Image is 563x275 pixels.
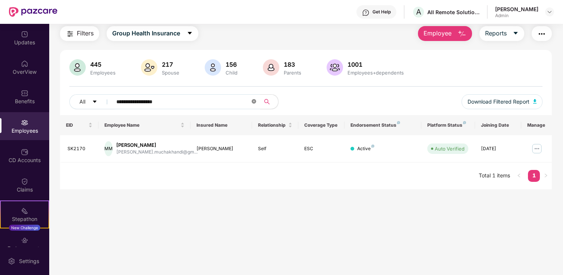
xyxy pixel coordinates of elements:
div: Settings [17,257,41,265]
div: 217 [160,61,181,68]
div: Endorsement Status [350,122,415,128]
img: svg+xml;base64,PHN2ZyB4bWxucz0iaHR0cDovL3d3dy53My5vcmcvMjAwMC9zdmciIHhtbG5zOnhsaW5rPSJodHRwOi8vd3... [263,59,279,76]
button: Group Health Insurancecaret-down [107,26,198,41]
div: Parents [282,70,303,76]
div: ESC [304,145,339,152]
th: Insured Name [191,115,252,135]
img: svg+xml;base64,PHN2ZyB4bWxucz0iaHR0cDovL3d3dy53My5vcmcvMjAwMC9zdmciIHhtbG5zOnhsaW5rPSJodHRwOi8vd3... [141,59,157,76]
div: 445 [89,61,117,68]
img: svg+xml;base64,PHN2ZyB4bWxucz0iaHR0cDovL3d3dy53My5vcmcvMjAwMC9zdmciIHhtbG5zOnhsaW5rPSJodHRwOi8vd3... [205,59,221,76]
span: caret-down [513,30,519,37]
img: svg+xml;base64,PHN2ZyB4bWxucz0iaHR0cDovL3d3dy53My5vcmcvMjAwMC9zdmciIHdpZHRoPSI4IiBoZWlnaHQ9IjgiIH... [371,145,374,148]
span: EID [66,122,87,128]
span: close-circle [252,98,256,105]
span: All [79,98,85,106]
div: Employees [89,70,117,76]
span: Filters [77,29,94,38]
img: svg+xml;base64,PHN2ZyBpZD0iQmVuZWZpdHMiIHhtbG5zPSJodHRwOi8vd3d3LnczLm9yZy8yMDAwL3N2ZyIgd2lkdGg9Ij... [21,89,28,97]
div: [DATE] [481,145,515,152]
div: New Challenge [9,225,40,231]
button: Download Filtered Report [462,94,543,109]
button: Filters [60,26,99,41]
div: MM [104,141,113,156]
span: search [260,99,274,105]
li: Next Page [540,170,552,182]
th: Joining Date [475,115,521,135]
th: Manage [521,115,552,135]
div: [PERSON_NAME] [196,145,246,152]
div: All Remote Solutions Private Limited [427,9,479,16]
img: svg+xml;base64,PHN2ZyBpZD0iSGVscC0zMngzMiIgeG1sbnM9Imh0dHA6Ly93d3cudzMub3JnLzIwMDAvc3ZnIiB3aWR0aD... [362,9,369,16]
img: svg+xml;base64,PHN2ZyBpZD0iSG9tZSIgeG1sbnM9Imh0dHA6Ly93d3cudzMub3JnLzIwMDAvc3ZnIiB3aWR0aD0iMjAiIG... [21,60,28,67]
img: svg+xml;base64,PHN2ZyB4bWxucz0iaHR0cDovL3d3dy53My5vcmcvMjAwMC9zdmciIHdpZHRoPSIyNCIgaGVpZ2h0PSIyNC... [66,29,75,38]
span: Download Filtered Report [468,98,529,106]
img: svg+xml;base64,PHN2ZyB4bWxucz0iaHR0cDovL3d3dy53My5vcmcvMjAwMC9zdmciIHdpZHRoPSI4IiBoZWlnaHQ9IjgiIH... [397,121,400,124]
button: Employee [418,26,472,41]
img: svg+xml;base64,PHN2ZyB4bWxucz0iaHR0cDovL3d3dy53My5vcmcvMjAwMC9zdmciIHdpZHRoPSIyNCIgaGVpZ2h0PSIyNC... [537,29,546,38]
img: New Pazcare Logo [9,7,57,17]
span: Relationship [258,122,287,128]
div: Admin [495,13,538,19]
img: svg+xml;base64,PHN2ZyB4bWxucz0iaHR0cDovL3d3dy53My5vcmcvMjAwMC9zdmciIHhtbG5zOnhsaW5rPSJodHRwOi8vd3... [533,99,537,104]
button: Allcaret-down [69,94,115,109]
img: manageButton [531,143,543,155]
div: 183 [282,61,303,68]
img: svg+xml;base64,PHN2ZyB4bWxucz0iaHR0cDovL3d3dy53My5vcmcvMjAwMC9zdmciIHhtbG5zOnhsaW5rPSJodHRwOi8vd3... [69,59,86,76]
img: svg+xml;base64,PHN2ZyB4bWxucz0iaHR0cDovL3d3dy53My5vcmcvMjAwMC9zdmciIHdpZHRoPSI4IiBoZWlnaHQ9IjgiIH... [463,121,466,124]
li: Previous Page [513,170,525,182]
th: Coverage Type [298,115,345,135]
li: Total 1 items [479,170,510,182]
img: svg+xml;base64,PHN2ZyBpZD0iRW5kb3JzZW1lbnRzIiB4bWxucz0iaHR0cDovL3d3dy53My5vcmcvMjAwMC9zdmciIHdpZH... [21,237,28,244]
div: SK2170 [67,145,92,152]
img: svg+xml;base64,PHN2ZyBpZD0iQ2xhaW0iIHhtbG5zPSJodHRwOi8vd3d3LnczLm9yZy8yMDAwL3N2ZyIgd2lkdGg9IjIwIi... [21,178,28,185]
img: svg+xml;base64,PHN2ZyBpZD0iRHJvcGRvd24tMzJ4MzIiIHhtbG5zPSJodHRwOi8vd3d3LnczLm9yZy8yMDAwL3N2ZyIgd2... [547,9,553,15]
img: svg+xml;base64,PHN2ZyBpZD0iRW1wbG95ZWVzIiB4bWxucz0iaHR0cDovL3d3dy53My5vcmcvMjAwMC9zdmciIHdpZHRoPS... [21,119,28,126]
li: 1 [528,170,540,182]
span: caret-down [187,30,193,37]
span: Employee Name [104,122,179,128]
span: caret-down [92,99,97,105]
div: Self [258,145,292,152]
div: 1001 [346,61,405,68]
div: Active [357,145,374,152]
img: svg+xml;base64,PHN2ZyB4bWxucz0iaHR0cDovL3d3dy53My5vcmcvMjAwMC9zdmciIHdpZHRoPSIyMSIgaGVpZ2h0PSIyMC... [21,207,28,215]
th: EID [60,115,98,135]
div: Get Help [372,9,391,15]
div: Auto Verified [435,145,465,152]
div: Platform Status [427,122,469,128]
th: Relationship [252,115,298,135]
div: [PERSON_NAME].muchakhandi@gm... [116,149,198,156]
div: Spouse [160,70,181,76]
span: close-circle [252,99,256,104]
button: right [540,170,552,182]
span: left [517,173,521,178]
a: 1 [528,170,540,181]
span: Group Health Insurance [112,29,180,38]
th: Employee Name [98,115,191,135]
div: [PERSON_NAME] [495,6,538,13]
button: Reportscaret-down [479,26,524,41]
div: Employees+dependents [346,70,405,76]
button: search [260,94,279,109]
span: right [544,173,548,178]
div: [PERSON_NAME] [116,142,198,149]
span: Employee [424,29,452,38]
img: svg+xml;base64,PHN2ZyBpZD0iVXBkYXRlZCIgeG1sbnM9Imh0dHA6Ly93d3cudzMub3JnLzIwMDAvc3ZnIiB3aWR0aD0iMj... [21,31,28,38]
img: svg+xml;base64,PHN2ZyB4bWxucz0iaHR0cDovL3d3dy53My5vcmcvMjAwMC9zdmciIHhtbG5zOnhsaW5rPSJodHRwOi8vd3... [327,59,343,76]
div: 156 [224,61,239,68]
span: A [416,7,421,16]
img: svg+xml;base64,PHN2ZyBpZD0iQ0RfQWNjb3VudHMiIGRhdGEtbmFtZT0iQ0QgQWNjb3VudHMiIHhtbG5zPSJodHRwOi8vd3... [21,148,28,156]
img: svg+xml;base64,PHN2ZyB4bWxucz0iaHR0cDovL3d3dy53My5vcmcvMjAwMC9zdmciIHhtbG5zOnhsaW5rPSJodHRwOi8vd3... [457,29,466,38]
button: left [513,170,525,182]
span: Reports [485,29,507,38]
div: Child [224,70,239,76]
div: Stepathon [1,215,48,223]
img: svg+xml;base64,PHN2ZyBpZD0iU2V0dGluZy0yMHgyMCIgeG1sbnM9Imh0dHA6Ly93d3cudzMub3JnLzIwMDAvc3ZnIiB3aW... [8,257,15,265]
